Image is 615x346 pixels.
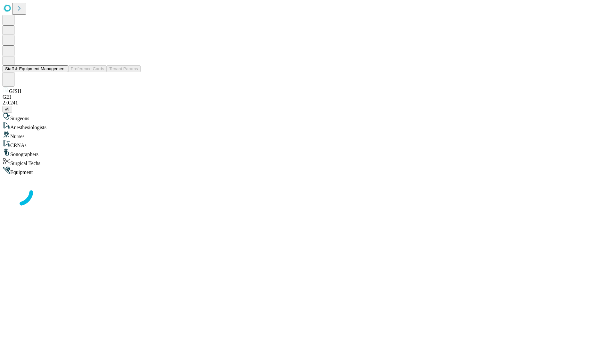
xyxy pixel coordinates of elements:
[3,130,612,139] div: Nurses
[3,100,612,106] div: 2.0.241
[3,106,12,112] button: @
[5,107,10,111] span: @
[68,65,107,72] button: Preference Cards
[3,65,68,72] button: Staff & Equipment Management
[3,157,612,166] div: Surgical Techs
[9,88,21,94] span: GJSH
[3,121,612,130] div: Anesthesiologists
[107,65,141,72] button: Tenant Params
[3,139,612,148] div: CRNAs
[3,148,612,157] div: Sonographers
[3,94,612,100] div: GEI
[3,112,612,121] div: Surgeons
[3,166,612,175] div: Equipment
